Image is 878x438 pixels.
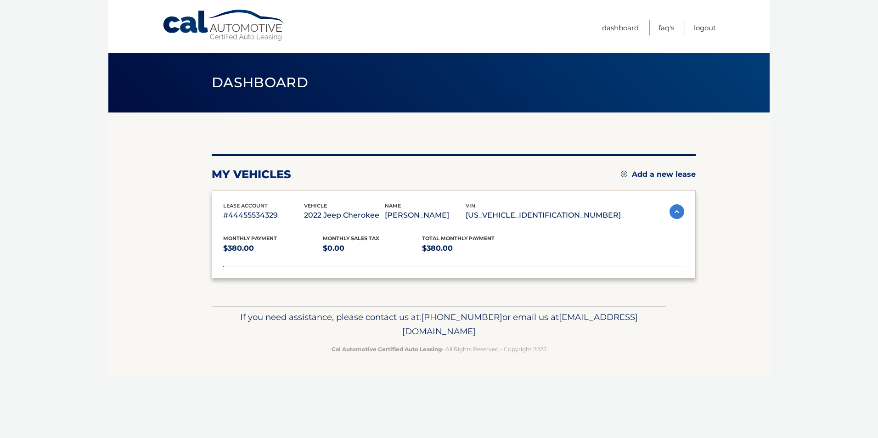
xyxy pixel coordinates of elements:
[621,170,696,179] a: Add a new lease
[323,242,422,255] p: $0.00
[323,235,379,241] span: Monthly sales Tax
[466,209,621,222] p: [US_VEHICLE_IDENTIFICATION_NUMBER]
[658,20,674,35] a: FAQ's
[304,209,385,222] p: 2022 Jeep Cherokee
[694,20,716,35] a: Logout
[385,202,401,209] span: name
[385,209,466,222] p: [PERSON_NAME]
[162,9,286,42] a: Cal Automotive
[212,74,308,91] span: Dashboard
[212,168,291,181] h2: my vehicles
[621,171,627,177] img: add.svg
[223,202,268,209] span: lease account
[218,344,660,354] p: - All Rights Reserved - Copyright 2025
[422,242,522,255] p: $380.00
[223,235,277,241] span: Monthly Payment
[670,204,684,219] img: accordion-active.svg
[602,20,639,35] a: Dashboard
[218,310,660,339] p: If you need assistance, please contact us at: or email us at
[223,242,323,255] p: $380.00
[223,209,304,222] p: #44455534329
[421,312,502,322] span: [PHONE_NUMBER]
[466,202,475,209] span: vin
[422,235,495,241] span: Total Monthly Payment
[332,346,442,353] strong: Cal Automotive Certified Auto Leasing
[304,202,327,209] span: vehicle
